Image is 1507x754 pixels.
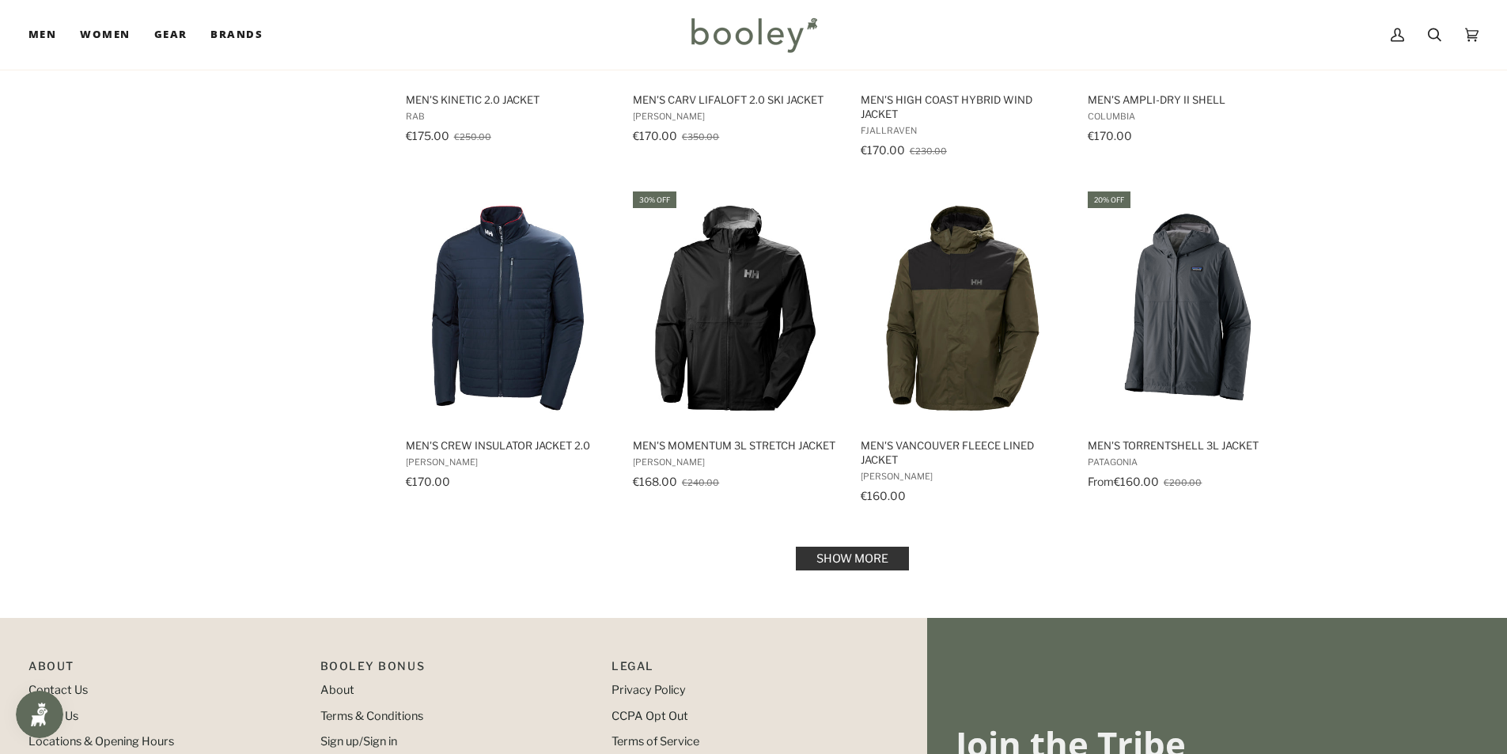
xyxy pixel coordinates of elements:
span: From [1088,475,1114,488]
span: [PERSON_NAME] [633,457,838,468]
div: 30% off [633,191,676,208]
a: Men's Torrentshell 3L Jacket [1085,189,1295,508]
div: Pagination [406,551,1299,566]
a: Terms of Service [612,734,699,748]
span: Men's High Coast Hybrid Wind Jacket [861,93,1066,121]
img: Helly Hansen Men's Vancouver Fleece Lined Jacket Utility Green - Booley Galway [858,203,1068,413]
a: About [320,683,354,697]
span: €170.00 [861,143,905,157]
a: Terms & Conditions [320,709,423,723]
span: Men's Carv LifaLoft 2.0 Ski Jacket [633,93,838,107]
img: Booley [684,12,823,58]
span: Columbia [1088,111,1293,122]
span: €200.00 [1164,477,1202,488]
img: Helly Hansen Men's Momentum 3L Stretch Jacket Black - Booley Galway [630,203,840,413]
span: Men's Kinetic 2.0 Jacket [406,93,611,107]
span: Patagonia [1088,457,1293,468]
span: €170.00 [406,475,450,488]
span: €160.00 [861,489,906,502]
span: €175.00 [406,129,449,142]
span: €170.00 [633,129,677,142]
a: Privacy Policy [612,683,686,697]
img: Helly Hansen Men's Crew Insulator Jacket 2.0 Navy - Booley Galway [403,203,613,413]
span: Brands [210,27,263,43]
p: Pipeline_Footer Main [28,657,305,682]
a: Show more [796,547,909,570]
iframe: Button to open loyalty program pop-up [16,691,63,738]
a: Locations & Opening Hours [28,734,174,748]
a: Men's Vancouver Fleece Lined Jacket [858,189,1068,508]
span: [PERSON_NAME] [406,457,611,468]
span: €230.00 [910,146,947,157]
span: Men [28,27,56,43]
span: Rab [406,111,611,122]
span: Men's Vancouver Fleece Lined Jacket [861,438,1066,467]
a: Contact Us [28,683,88,697]
span: €240.00 [682,477,719,488]
div: 20% off [1088,191,1130,208]
p: Booley Bonus [320,657,596,682]
span: €160.00 [1114,475,1159,488]
a: Men's Momentum 3L Stretch Jacket [630,189,840,508]
span: Men's Crew Insulator Jacket 2.0 [406,438,611,453]
span: €168.00 [633,475,677,488]
span: [PERSON_NAME] [861,471,1066,482]
span: Men's Ampli-Dry II Shell [1088,93,1293,107]
a: CCPA Opt Out [612,709,688,723]
span: [PERSON_NAME] [633,111,838,122]
span: Gear [154,27,187,43]
a: Men's Crew Insulator Jacket 2.0 [403,189,613,508]
p: Pipeline_Footer Sub [612,657,888,682]
span: €350.00 [682,131,719,142]
span: Women [80,27,130,43]
span: Fjallraven [861,125,1066,136]
a: Sign up/Sign in [320,734,397,748]
img: Patagonia Men's Torrentshell 3L Jacket Smolder Blue - Booley Galway [1085,203,1295,413]
span: €170.00 [1088,129,1132,142]
span: Men's Momentum 3L Stretch Jacket [633,438,838,453]
span: Men's Torrentshell 3L Jacket [1088,438,1293,453]
span: €250.00 [454,131,491,142]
